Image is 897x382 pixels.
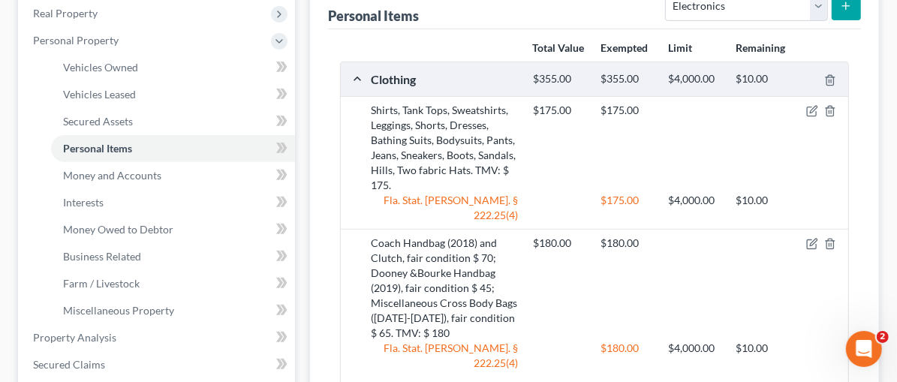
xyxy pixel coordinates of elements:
[63,142,132,155] span: Personal Items
[63,277,140,290] span: Farm / Livestock
[593,103,661,118] div: $175.00
[661,193,728,208] div: $4,000.00
[533,41,585,54] strong: Total Value
[736,41,785,54] strong: Remaining
[33,358,105,371] span: Secured Claims
[846,331,882,367] iframe: Intercom live chat
[51,135,295,162] a: Personal Items
[51,81,295,108] a: Vehicles Leased
[593,341,661,356] div: $180.00
[363,103,525,193] div: Shirts, Tank Tops, Sweatshirts, Leggings, Shorts, Dresses, Bathing Suits, Bodysuits, Pants, Jeans...
[63,196,104,209] span: Interests
[63,88,136,101] span: Vehicles Leased
[661,341,728,356] div: $4,000.00
[601,41,648,54] strong: Exempted
[363,236,525,341] div: Coach Handbag (2018) and Clutch, fair condition $ 70; Dooney &Bourke Handbag (2019), fair conditi...
[63,223,173,236] span: Money Owed to Debtor
[33,7,98,20] span: Real Property
[525,103,593,118] div: $175.00
[51,162,295,189] a: Money and Accounts
[877,331,889,343] span: 2
[63,304,174,317] span: Miscellaneous Property
[21,351,295,378] a: Secured Claims
[21,324,295,351] a: Property Analysis
[728,193,796,208] div: $10.00
[51,108,295,135] a: Secured Assets
[593,72,661,86] div: $355.00
[33,34,119,47] span: Personal Property
[661,72,728,86] div: $4,000.00
[363,341,525,371] div: Fla. Stat. [PERSON_NAME]. § 222.25(4)
[728,72,796,86] div: $10.00
[328,7,419,25] div: Personal Items
[51,297,295,324] a: Miscellaneous Property
[363,193,525,223] div: Fla. Stat. [PERSON_NAME]. § 222.25(4)
[525,72,593,86] div: $355.00
[668,41,692,54] strong: Limit
[63,61,138,74] span: Vehicles Owned
[33,331,116,344] span: Property Analysis
[51,189,295,216] a: Interests
[51,270,295,297] a: Farm / Livestock
[51,243,295,270] a: Business Related
[63,169,161,182] span: Money and Accounts
[63,115,133,128] span: Secured Assets
[525,236,593,251] div: $180.00
[51,54,295,81] a: Vehicles Owned
[728,341,796,356] div: $10.00
[51,216,295,243] a: Money Owed to Debtor
[63,250,141,263] span: Business Related
[593,236,661,251] div: $180.00
[593,193,661,208] div: $175.00
[363,71,525,87] div: Clothing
